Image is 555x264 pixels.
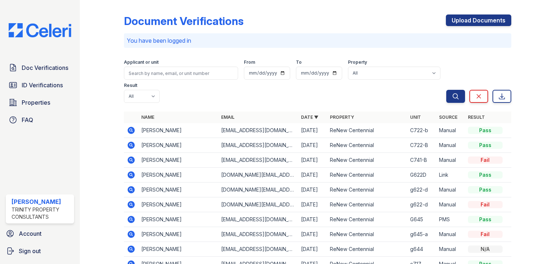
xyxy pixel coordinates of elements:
[218,242,298,257] td: [EMAIL_ADDRESS][DOMAIN_NAME]
[436,138,465,153] td: Manual
[6,78,74,92] a: ID Verifications
[298,153,327,168] td: [DATE]
[124,59,159,65] label: Applicant or unit
[410,114,421,120] a: Unit
[468,186,503,193] div: Pass
[436,183,465,197] td: Manual
[407,183,436,197] td: g622-d
[22,116,33,124] span: FAQ
[218,227,298,242] td: [EMAIL_ADDRESS][DOMAIN_NAME]
[22,81,63,89] span: ID Verifications
[218,153,298,168] td: [EMAIL_ADDRESS][DOMAIN_NAME]
[468,246,503,253] div: N/A
[218,168,298,183] td: [DOMAIN_NAME][EMAIL_ADDRESS][DOMAIN_NAME]
[6,113,74,127] a: FAQ
[327,227,407,242] td: ReNew Centennial
[436,197,465,212] td: Manual
[407,153,436,168] td: C741-B
[138,153,218,168] td: [PERSON_NAME]
[327,242,407,257] td: ReNew Centennial
[327,168,407,183] td: ReNew Centennial
[138,168,218,183] td: [PERSON_NAME]
[218,123,298,138] td: [EMAIL_ADDRESS][DOMAIN_NAME]
[124,14,244,28] div: Document Verifications
[221,114,235,120] a: Email
[407,197,436,212] td: g622-d
[124,67,238,80] input: Search by name, email, or unit number
[218,183,298,197] td: [DOMAIN_NAME][EMAIL_ADDRESS][DOMAIN_NAME]
[468,156,503,164] div: Fail
[12,206,71,221] div: Trinity Property Consultants
[468,171,503,179] div: Pass
[12,197,71,206] div: [PERSON_NAME]
[138,227,218,242] td: [PERSON_NAME]
[138,212,218,227] td: [PERSON_NAME]
[327,212,407,227] td: ReNew Centennial
[436,242,465,257] td: Manual
[3,244,77,258] a: Sign out
[327,123,407,138] td: ReNew Centennial
[296,59,302,65] label: To
[6,60,74,75] a: Doc Verifications
[436,153,465,168] td: Manual
[138,183,218,197] td: [PERSON_NAME]
[436,123,465,138] td: Manual
[298,183,327,197] td: [DATE]
[298,168,327,183] td: [DATE]
[468,216,503,223] div: Pass
[436,227,465,242] td: Manual
[407,242,436,257] td: g644
[439,114,457,120] a: Source
[407,123,436,138] td: C722-b
[298,138,327,153] td: [DATE]
[436,168,465,183] td: Link
[468,114,485,120] a: Result
[138,197,218,212] td: [PERSON_NAME]
[407,168,436,183] td: G622D
[298,227,327,242] td: [DATE]
[298,242,327,257] td: [DATE]
[3,23,77,37] img: CE_Logo_Blue-a8612792a0a2168367f1c8372b55b34899dd931a85d93a1a3d3e32e68fde9ad4.png
[327,197,407,212] td: ReNew Centennial
[19,229,42,238] span: Account
[468,127,503,134] div: Pass
[468,231,503,238] div: Fail
[138,242,218,257] td: [PERSON_NAME]
[3,226,77,241] a: Account
[298,123,327,138] td: [DATE]
[436,212,465,227] td: PMS
[327,153,407,168] td: ReNew Centennial
[141,114,154,120] a: Name
[244,59,255,65] label: From
[6,95,74,110] a: Properties
[348,59,367,65] label: Property
[327,183,407,197] td: ReNew Centennial
[127,36,508,45] p: You have been logged in
[446,14,511,26] a: Upload Documents
[218,197,298,212] td: [DOMAIN_NAME][EMAIL_ADDRESS][DOMAIN_NAME]
[298,197,327,212] td: [DATE]
[407,212,436,227] td: G645
[218,138,298,153] td: [EMAIL_ADDRESS][DOMAIN_NAME]
[468,142,503,149] div: Pass
[330,114,354,120] a: Property
[218,212,298,227] td: [EMAIL_ADDRESS][DOMAIN_NAME]
[327,138,407,153] td: ReNew Centennial
[468,201,503,208] div: Fail
[301,114,318,120] a: Date ▼
[407,227,436,242] td: g645-a
[138,123,218,138] td: [PERSON_NAME]
[124,83,137,88] label: Result
[298,212,327,227] td: [DATE]
[407,138,436,153] td: C722-B
[19,247,41,255] span: Sign out
[22,98,50,107] span: Properties
[22,63,68,72] span: Doc Verifications
[138,138,218,153] td: [PERSON_NAME]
